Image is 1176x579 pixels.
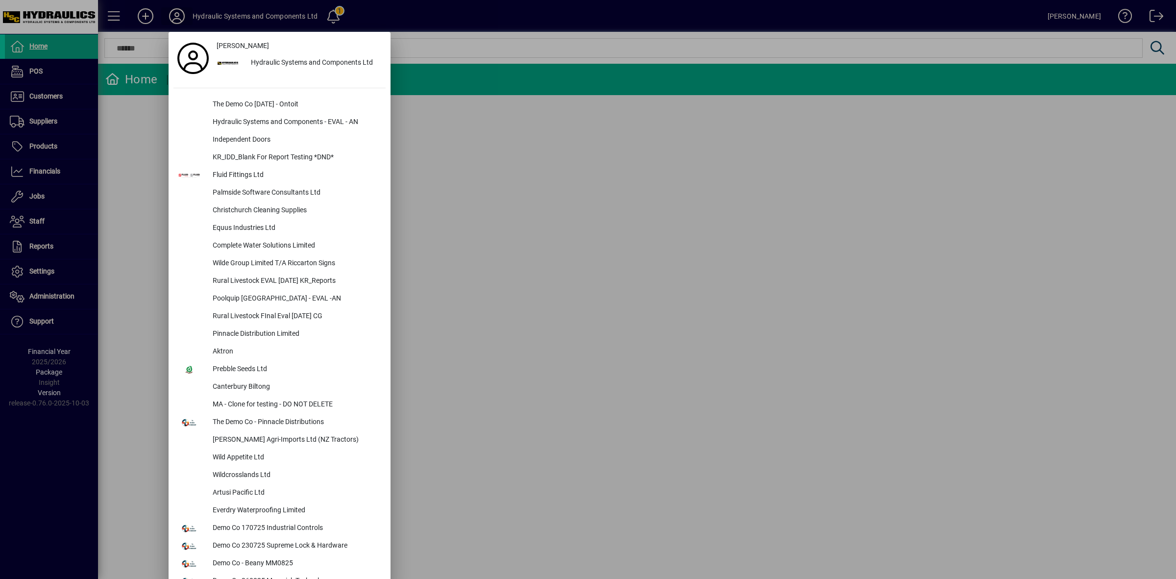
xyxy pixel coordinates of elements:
[205,308,386,326] div: Rural Livestock FInal Eval [DATE] CG
[205,237,386,255] div: Complete Water Solutions Limited
[205,326,386,343] div: Pinnacle Distribution Limited
[173,502,386,520] button: Everdry Waterproofing Limited
[173,449,386,467] button: Wild Appetite Ltd
[205,184,386,202] div: Palmside Software Consultants Ltd
[243,54,386,72] div: Hydraulic Systems and Components Ltd
[205,378,386,396] div: Canterbury Biltong
[173,467,386,484] button: Wildcrosslands Ltd
[173,343,386,361] button: Aktron
[173,537,386,555] button: Demo Co 230725 Supreme Lock & Hardware
[173,220,386,237] button: Equus Industries Ltd
[205,449,386,467] div: Wild Appetite Ltd
[173,50,213,67] a: Profile
[173,167,386,184] button: Fluid Fittings Ltd
[173,184,386,202] button: Palmside Software Consultants Ltd
[205,202,386,220] div: Christchurch Cleaning Supplies
[205,255,386,273] div: Wilde Group Limited T/A Riccarton Signs
[173,114,386,131] button: Hydraulic Systems and Components - EVAL - AN
[173,484,386,502] button: Artusi Pacific Ltd
[205,431,386,449] div: [PERSON_NAME] Agri-Imports Ltd (NZ Tractors)
[205,520,386,537] div: Demo Co 170725 Industrial Controls
[205,414,386,431] div: The Demo Co - Pinnacle Distributions
[205,343,386,361] div: Aktron
[173,255,386,273] button: Wilde Group Limited T/A Riccarton Signs
[205,361,386,378] div: Prebble Seeds Ltd
[173,431,386,449] button: [PERSON_NAME] Agri-Imports Ltd (NZ Tractors)
[205,114,386,131] div: Hydraulic Systems and Components - EVAL - AN
[205,467,386,484] div: Wildcrosslands Ltd
[205,149,386,167] div: KR_IDD_Blank For Report Testing *DND*
[173,308,386,326] button: Rural Livestock FInal Eval [DATE] CG
[205,96,386,114] div: The Demo Co [DATE] - Ontoit
[217,41,269,51] span: [PERSON_NAME]
[205,273,386,290] div: Rural Livestock EVAL [DATE] KR_Reports
[173,202,386,220] button: Christchurch Cleaning Supplies
[173,326,386,343] button: Pinnacle Distribution Limited
[173,96,386,114] button: The Demo Co [DATE] - Ontoit
[173,149,386,167] button: KR_IDD_Blank For Report Testing *DND*
[205,502,386,520] div: Everdry Waterproofing Limited
[205,537,386,555] div: Demo Co 230725 Supreme Lock & Hardware
[205,484,386,502] div: Artusi Pacific Ltd
[173,520,386,537] button: Demo Co 170725 Industrial Controls
[205,220,386,237] div: Equus Industries Ltd
[205,131,386,149] div: Independent Doors
[173,290,386,308] button: Poolquip [GEOGRAPHIC_DATA] - EVAL -AN
[205,396,386,414] div: MA - Clone for testing - DO NOT DELETE
[205,167,386,184] div: Fluid Fittings Ltd
[213,37,386,54] a: [PERSON_NAME]
[173,414,386,431] button: The Demo Co - Pinnacle Distributions
[213,54,386,72] button: Hydraulic Systems and Components Ltd
[173,237,386,255] button: Complete Water Solutions Limited
[205,555,386,573] div: Demo Co - Beany MM0825
[173,361,386,378] button: Prebble Seeds Ltd
[173,555,386,573] button: Demo Co - Beany MM0825
[173,378,386,396] button: Canterbury Biltong
[205,290,386,308] div: Poolquip [GEOGRAPHIC_DATA] - EVAL -AN
[173,396,386,414] button: MA - Clone for testing - DO NOT DELETE
[173,273,386,290] button: Rural Livestock EVAL [DATE] KR_Reports
[173,131,386,149] button: Independent Doors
